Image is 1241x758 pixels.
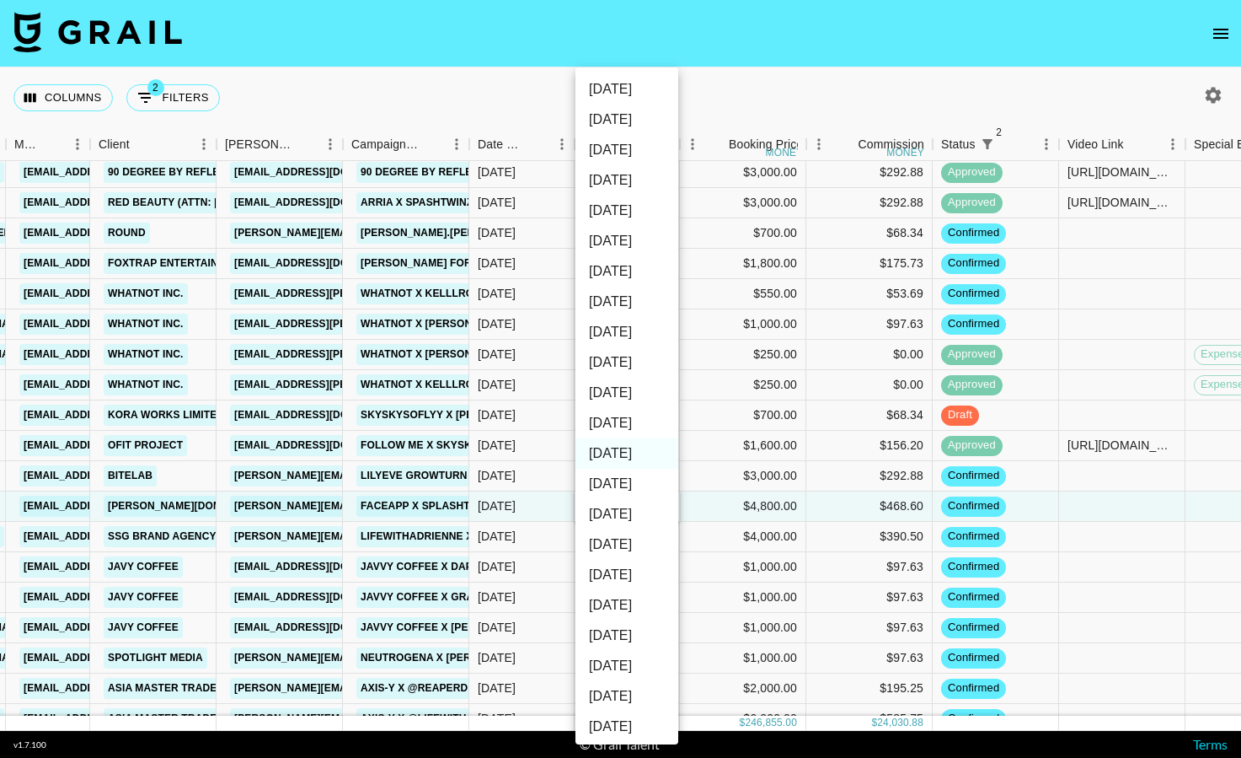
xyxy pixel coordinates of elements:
li: [DATE] [575,499,678,530]
li: [DATE] [575,256,678,287]
li: [DATE] [575,621,678,651]
li: [DATE] [575,560,678,590]
li: [DATE] [575,408,678,438]
li: [DATE] [575,105,678,135]
li: [DATE] [575,287,678,317]
li: [DATE] [575,165,678,196]
li: [DATE] [575,438,678,469]
li: [DATE] [575,196,678,226]
li: [DATE] [575,590,678,621]
li: [DATE] [575,681,678,712]
li: [DATE] [575,135,678,165]
li: [DATE] [575,378,678,408]
li: [DATE] [575,530,678,560]
li: [DATE] [575,347,678,378]
li: [DATE] [575,74,678,105]
li: [DATE] [575,317,678,347]
li: [DATE] [575,469,678,499]
li: [DATE] [575,712,678,742]
li: [DATE] [575,226,678,256]
li: [DATE] [575,651,678,681]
